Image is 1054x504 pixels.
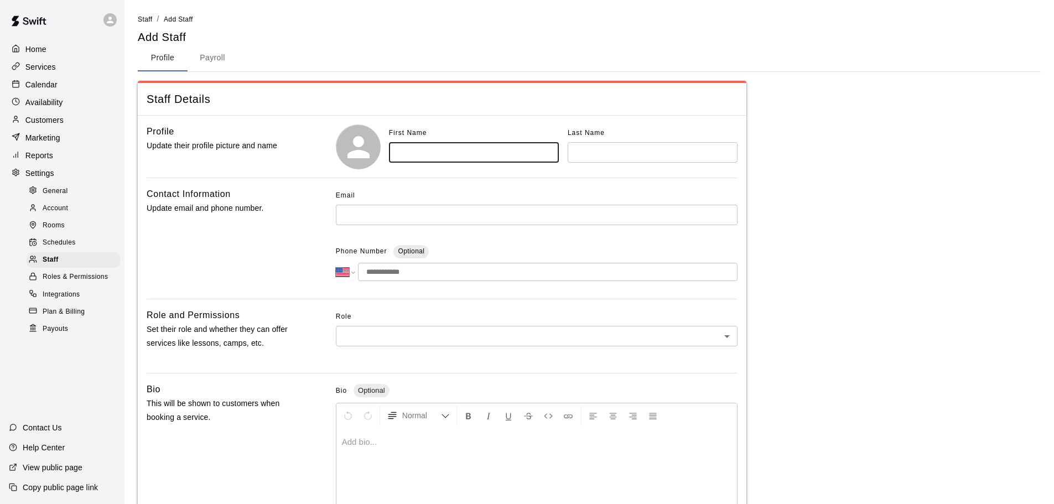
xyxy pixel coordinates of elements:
p: Marketing [25,132,60,143]
a: Settings [9,165,116,181]
p: Reports [25,150,53,161]
a: Rooms [27,217,124,235]
p: Update email and phone number. [147,201,300,215]
button: Right Align [624,406,642,425]
a: Account [27,200,124,217]
div: staff form tabs [138,45,1041,71]
p: Home [25,44,46,55]
div: Rooms [27,218,120,233]
button: Format Underline [499,406,518,425]
a: Home [9,41,116,58]
div: General [27,184,120,199]
span: First Name [389,129,427,137]
span: Rooms [43,220,65,231]
p: Contact Us [23,422,62,433]
span: Roles & Permissions [43,272,108,283]
a: Integrations [27,286,124,303]
button: Undo [339,406,357,425]
a: Plan & Billing [27,303,124,320]
a: Calendar [9,76,116,93]
span: Payouts [43,324,68,335]
a: Schedules [27,235,124,252]
button: Formatting Options [382,406,454,425]
h6: Role and Permissions [147,308,240,323]
span: Account [43,203,68,214]
p: Calendar [25,79,58,90]
button: Profile [138,45,188,71]
button: Redo [359,406,377,425]
span: Role [336,308,738,326]
p: Services [25,61,56,72]
a: Availability [9,94,116,111]
button: Left Align [584,406,603,425]
span: Add Staff [164,15,193,23]
p: Customers [25,115,64,126]
div: Payouts [27,321,120,337]
div: Account [27,201,120,216]
span: Phone Number [336,243,387,261]
button: Format Strikethrough [519,406,538,425]
p: This will be shown to customers when booking a service. [147,397,300,424]
span: Bio [336,387,347,394]
span: Optional [354,386,389,394]
button: Insert Link [559,406,578,425]
a: Staff [138,14,152,23]
button: Format Bold [459,406,478,425]
button: Insert Code [539,406,558,425]
a: Roles & Permissions [27,269,124,286]
span: Staff [43,254,59,266]
a: Customers [9,112,116,128]
button: Justify Align [643,406,662,425]
span: Schedules [43,237,76,248]
a: Payouts [27,320,124,337]
p: Set their role and whether they can offer services like lessons, camps, etc. [147,323,300,350]
a: General [27,183,124,200]
p: Availability [25,97,63,108]
h6: Profile [147,124,174,139]
p: Copy public page link [23,482,98,493]
a: Reports [9,147,116,164]
p: View public page [23,462,82,473]
div: Integrations [27,287,120,303]
p: Settings [25,168,54,179]
a: Marketing [9,129,116,146]
a: Services [9,59,116,75]
button: Center Align [604,406,622,425]
div: Plan & Billing [27,304,120,320]
a: Staff [27,252,124,269]
span: Integrations [43,289,80,300]
span: General [43,186,68,197]
h5: Add Staff [138,30,186,45]
span: Staff Details [147,92,738,107]
h6: Contact Information [147,187,231,201]
div: Roles & Permissions [27,269,120,285]
span: Email [336,187,355,205]
div: Schedules [27,235,120,251]
p: Help Center [23,442,65,453]
nav: breadcrumb [138,13,1041,25]
li: / [157,13,159,25]
span: Normal [402,410,441,421]
span: Last Name [568,129,605,137]
p: Update their profile picture and name [147,139,300,153]
button: Format Italics [479,406,498,425]
span: Staff [138,15,152,23]
div: Staff [27,252,120,268]
span: Optional [398,247,424,255]
span: Plan & Billing [43,306,85,318]
button: Payroll [188,45,237,71]
h6: Bio [147,382,160,397]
